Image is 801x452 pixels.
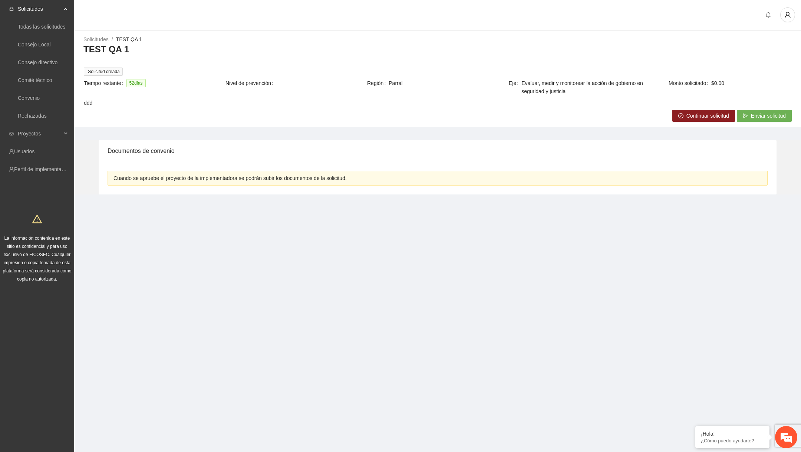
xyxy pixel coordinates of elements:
span: Parral [389,79,508,87]
a: Convenio [18,95,40,101]
span: La información contenida en este sitio es confidencial y para uso exclusivo de FICOSEC. Cualquier... [3,236,72,282]
span: / [112,36,113,42]
span: Enviar solicitud [751,112,786,120]
a: Rechazadas [18,113,47,119]
h3: TEST QA 1 [83,43,792,55]
button: user [780,7,795,22]
a: Perfil de implementadora [14,166,72,172]
span: Evaluar, medir y monitorear la acción de gobierno en seguridad y justicia [521,79,650,95]
span: Solicitud creada [84,68,123,76]
span: Eje [509,79,521,95]
span: Continuar solicitud [686,112,729,120]
a: TEST QA 1 [116,36,142,42]
button: sendEnviar solicitud [737,110,792,122]
button: bell [762,9,774,21]
a: Usuarios [14,148,34,154]
a: Consejo directivo [18,59,57,65]
span: Proyectos [18,126,62,141]
span: Tiempo restante [84,79,126,87]
a: Consejo Local [18,42,51,48]
span: eye [9,131,14,136]
span: Monto solicitado [669,79,711,87]
p: ¿Cómo puedo ayudarte? [701,438,764,443]
span: warning [32,214,42,224]
span: Nivel de prevención [225,79,276,87]
div: ¡Hola! [701,431,764,437]
a: Comité técnico [18,77,52,83]
span: bell [763,12,774,18]
span: send [743,113,748,119]
span: Región [367,79,389,87]
a: Solicitudes [83,36,109,42]
span: $0.00 [711,79,791,87]
span: Solicitudes [18,1,62,16]
a: Todas las solicitudes [18,24,65,30]
div: Documentos de convenio [108,140,768,161]
button: right-circleContinuar solicitud [672,110,735,122]
span: 52 día s [126,79,146,87]
span: inbox [9,6,14,12]
span: ddd [84,99,791,107]
span: right-circle [678,113,683,119]
span: user [781,12,795,18]
div: Cuando se apruebe el proyecto de la implementadora se podrán subir los documentos de la solicitud. [113,174,762,182]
